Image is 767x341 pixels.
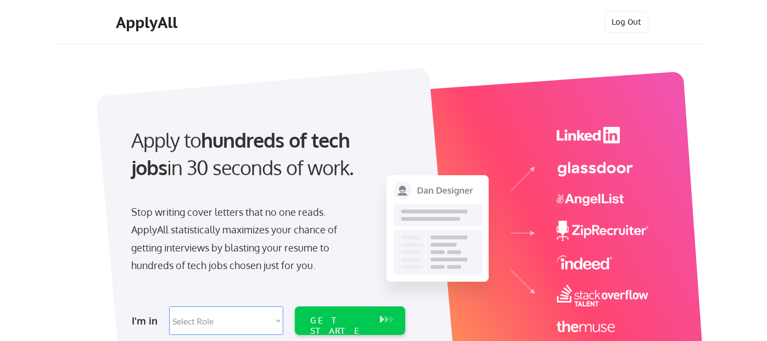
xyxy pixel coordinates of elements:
strong: hundreds of tech jobs [131,127,355,180]
div: ApplyAll [116,13,181,32]
div: I'm in [132,312,163,329]
button: Log Out [604,11,648,33]
div: Stop writing cover letters that no one reads. ApplyAll statistically maximizes your chance of get... [131,203,357,275]
div: Apply to in 30 seconds of work. [131,126,401,182]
